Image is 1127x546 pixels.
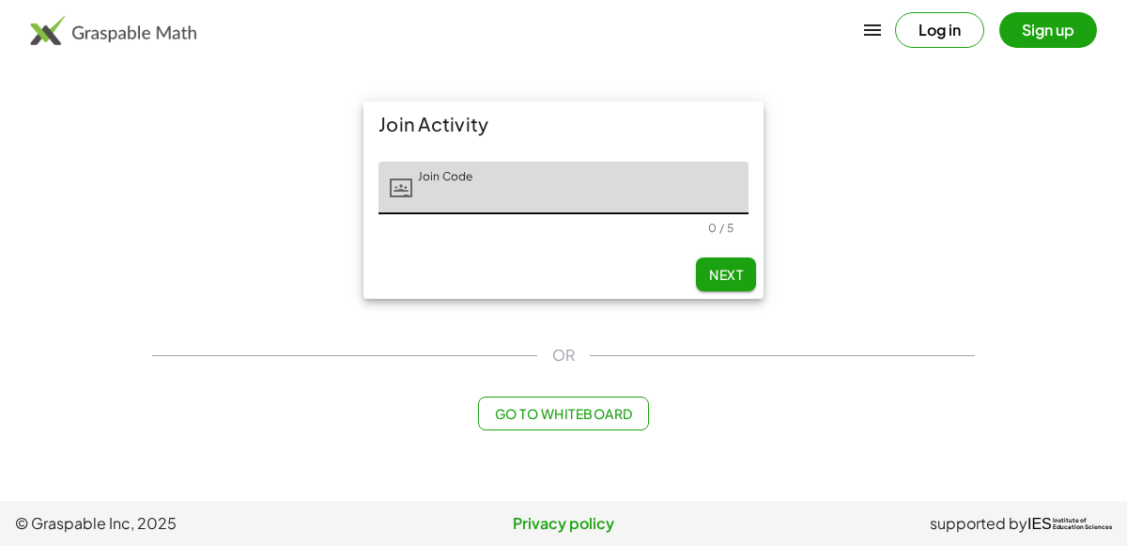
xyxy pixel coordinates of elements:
[494,405,632,422] span: Go to Whiteboard
[895,12,984,48] button: Log in
[552,344,575,367] span: OR
[15,512,380,535] span: © Graspable Inc, 2025
[1053,518,1112,531] span: Institute of Education Sciences
[380,512,746,535] a: Privacy policy
[1027,515,1052,533] span: IES
[708,221,733,235] div: 0 / 5
[1027,512,1112,535] a: IESInstitute ofEducation Sciences
[696,257,756,291] button: Next
[930,512,1027,535] span: supported by
[709,266,743,283] span: Next
[999,12,1097,48] button: Sign up
[478,397,648,430] button: Go to Whiteboard
[363,101,764,147] div: Join Activity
